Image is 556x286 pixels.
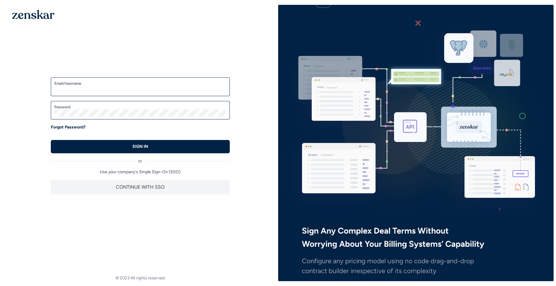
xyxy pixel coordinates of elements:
footer: © 2023 All rights reserved [2,275,278,281]
p: Use your company's Single Sign-On (SSO) [51,169,230,175]
a: Forgot Password? [51,124,86,130]
img: 1OGAJ2xQqyY4LXKgY66KYq0eOWRCkrZdAb3gUhuVAqdWPZE9SRJmCz+oDMSn4zDLXe31Ii730ItAGKgCKgCCgCikA4Av8PJUP... [12,10,54,19]
p: SIGN IN [132,144,148,150]
div: or [51,153,230,164]
button: CONTINUE WITH SSO [51,180,230,194]
button: SIGN IN [51,140,230,153]
label: Password [54,105,226,109]
label: Email/Username [54,81,226,86]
